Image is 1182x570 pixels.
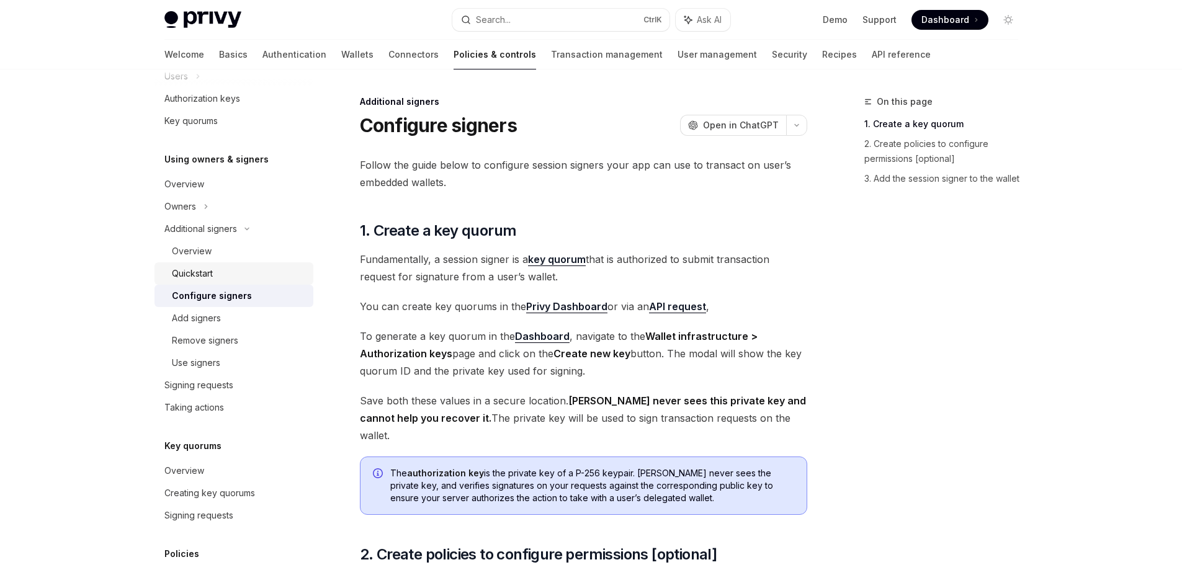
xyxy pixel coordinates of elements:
[164,114,218,128] div: Key quorums
[164,91,240,106] div: Authorization keys
[172,311,221,326] div: Add signers
[360,221,517,241] span: 1. Create a key quorum
[172,355,220,370] div: Use signers
[388,40,439,69] a: Connectors
[154,504,313,527] a: Signing requests
[822,40,857,69] a: Recipes
[454,40,536,69] a: Policies & controls
[164,11,241,29] img: light logo
[772,40,807,69] a: Security
[164,400,224,415] div: Taking actions
[164,508,233,523] div: Signing requests
[164,40,204,69] a: Welcome
[360,298,807,315] span: You can create key quorums in the or via an ,
[864,114,1028,134] a: 1. Create a key quorum
[360,392,807,444] span: Save both these values in a secure location. The private key will be used to sign transaction req...
[360,394,806,424] strong: [PERSON_NAME] never sees this private key and cannot help you recover it.
[360,545,717,564] span: 2. Create policies to configure permissions [optional]
[360,96,807,108] div: Additional signers
[164,177,204,192] div: Overview
[154,173,313,195] a: Overview
[452,9,669,31] button: Search...CtrlK
[697,14,722,26] span: Ask AI
[680,115,786,136] button: Open in ChatGPT
[877,94,933,109] span: On this page
[676,9,730,31] button: Ask AI
[649,300,706,313] a: API request
[164,439,222,453] h5: Key quorums
[551,40,663,69] a: Transaction management
[872,40,931,69] a: API reference
[172,244,212,259] div: Overview
[476,12,511,27] div: Search...
[643,15,662,25] span: Ctrl K
[262,40,326,69] a: Authentication
[921,14,969,26] span: Dashboard
[154,110,313,132] a: Key quorums
[154,374,313,396] a: Signing requests
[678,40,757,69] a: User management
[164,546,199,561] h5: Policies
[823,14,848,26] a: Demo
[390,467,794,504] span: The is the private key of a P-256 keypair. [PERSON_NAME] never sees the private key, and verifies...
[154,482,313,504] a: Creating key quorums
[164,486,255,501] div: Creating key quorums
[911,10,988,30] a: Dashboard
[154,285,313,307] a: Configure signers
[528,253,586,266] a: key quorum
[864,169,1028,189] a: 3. Add the session signer to the wallet
[154,307,313,329] a: Add signers
[373,468,385,481] svg: Info
[219,40,248,69] a: Basics
[526,300,607,313] a: Privy Dashboard
[164,378,233,393] div: Signing requests
[341,40,374,69] a: Wallets
[172,288,252,303] div: Configure signers
[154,262,313,285] a: Quickstart
[164,463,204,478] div: Overview
[154,352,313,374] a: Use signers
[515,330,570,343] a: Dashboard
[862,14,897,26] a: Support
[154,460,313,482] a: Overview
[407,468,484,478] strong: authorization key
[154,240,313,262] a: Overview
[998,10,1018,30] button: Toggle dark mode
[360,251,807,285] span: Fundamentally, a session signer is a that is authorized to submit transaction request for signatu...
[360,327,807,380] span: To generate a key quorum in the , navigate to the page and click on the button. The modal will sh...
[360,156,807,191] span: Follow the guide below to configure session signers your app can use to transact on user’s embedd...
[553,347,630,360] strong: Create new key
[172,266,213,281] div: Quickstart
[164,152,269,167] h5: Using owners & signers
[154,329,313,352] a: Remove signers
[154,87,313,110] a: Authorization keys
[172,333,238,348] div: Remove signers
[864,134,1028,169] a: 2. Create policies to configure permissions [optional]
[164,199,196,214] div: Owners
[360,114,517,136] h1: Configure signers
[703,119,779,131] span: Open in ChatGPT
[154,396,313,419] a: Taking actions
[164,221,237,236] div: Additional signers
